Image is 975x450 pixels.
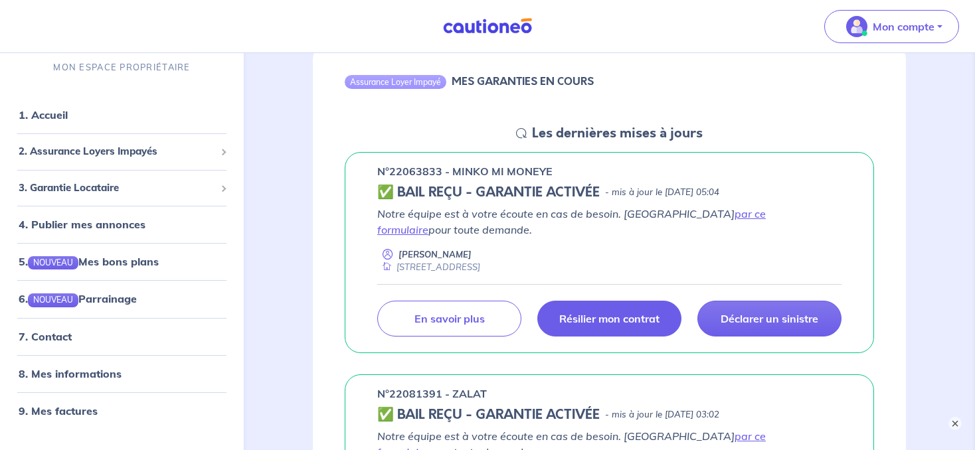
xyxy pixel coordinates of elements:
p: Mon compte [873,19,934,35]
div: 6.NOUVEAUParrainage [5,285,238,312]
div: 5.NOUVEAUMes bons plans [5,248,238,275]
p: MON ESPACE PROPRIÉTAIRE [53,61,190,74]
a: 6.NOUVEAUParrainage [19,292,137,305]
div: state: CONTRACT-VALIDATED, Context: ,MAYBE-CERTIFICATE,,LESSOR-DOCUMENTS,IS-ODEALIM [377,185,842,200]
div: Assurance Loyer Impayé [345,75,446,88]
button: × [948,417,962,430]
p: [PERSON_NAME] [399,248,472,261]
a: Déclarer un sinistre [697,301,842,337]
img: illu_account_valid_menu.svg [846,16,867,37]
span: 2. Assurance Loyers Impayés [19,144,215,159]
h5: ✅ BAIL REÇU - GARANTIE ACTIVÉE [377,185,600,200]
p: - mis à jour le [DATE] 05:04 [605,186,719,199]
p: n°22063833 - MINKO MI MONEYE [377,163,553,179]
div: 3. Garantie Locataire [5,175,238,200]
span: 3. Garantie Locataire [19,180,215,195]
a: 5.NOUVEAUMes bons plans [19,255,159,268]
a: En savoir plus [377,301,521,337]
a: par ce formulaire [377,207,766,236]
p: Résilier mon contrat [559,312,660,325]
p: n°22081391 - ZALAT [377,386,487,402]
div: 4. Publier mes annonces [5,211,238,238]
a: 1. Accueil [19,108,68,121]
a: Résilier mon contrat [537,301,681,337]
div: 7. Contact [5,323,238,349]
a: 7. Contact [19,329,72,342]
h6: MES GARANTIES EN COURS [452,75,594,88]
button: illu_account_valid_menu.svgMon compte [824,10,959,43]
p: Notre équipe est à votre écoute en cas de besoin. [GEOGRAPHIC_DATA] pour toute demande. [377,206,842,238]
div: [STREET_ADDRESS] [377,261,480,273]
div: 8. Mes informations [5,360,238,386]
a: 4. Publier mes annonces [19,218,145,231]
p: Déclarer un sinistre [721,312,818,325]
div: 1. Accueil [5,102,238,128]
h5: Les dernières mises à jours [532,125,703,141]
div: 2. Assurance Loyers Impayés [5,139,238,165]
a: 8. Mes informations [19,366,122,380]
p: En savoir plus [414,312,485,325]
img: Cautioneo [438,18,537,35]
